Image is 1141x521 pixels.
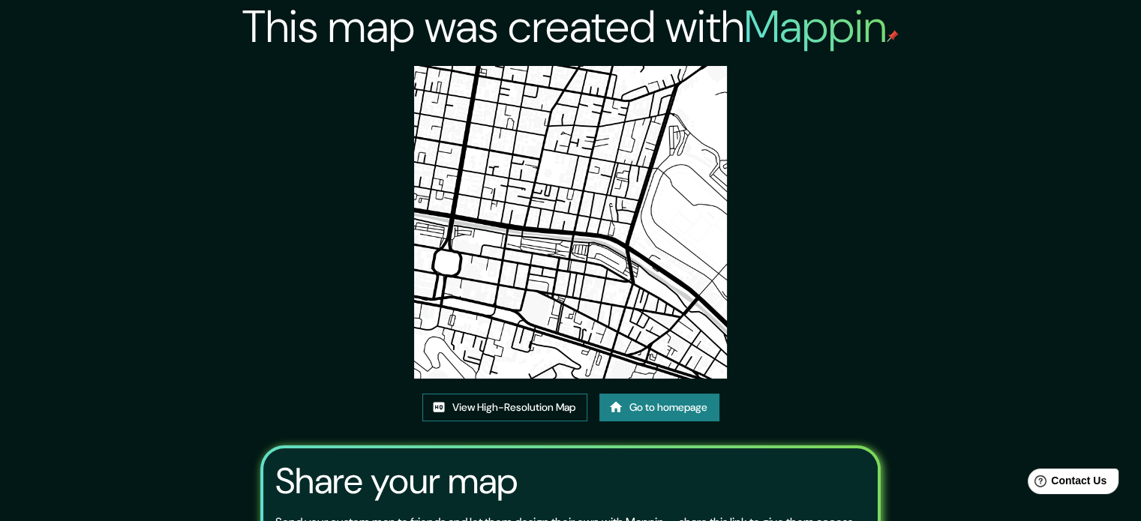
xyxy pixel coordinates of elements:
[275,460,518,502] h3: Share your map
[887,30,899,42] img: mappin-pin
[599,394,719,421] a: Go to homepage
[1007,463,1124,505] iframe: Help widget launcher
[422,394,587,421] a: View High-Resolution Map
[414,66,727,379] img: created-map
